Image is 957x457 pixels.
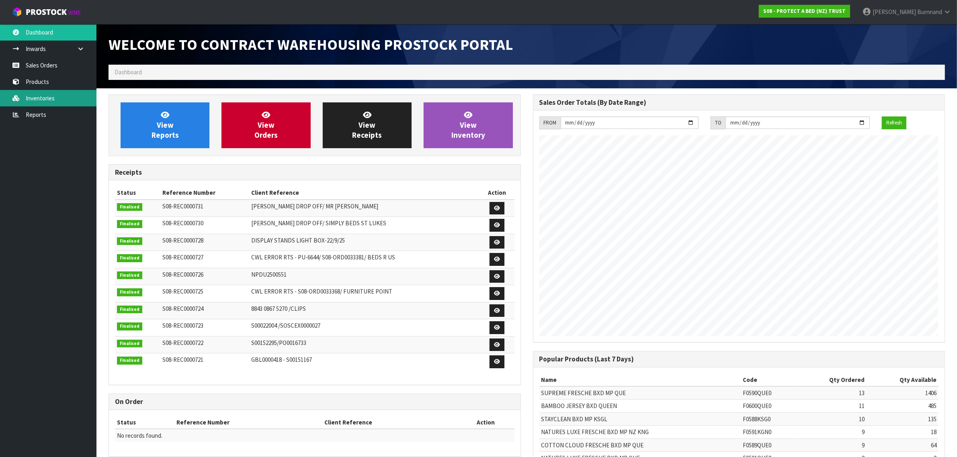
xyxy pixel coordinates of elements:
[152,110,179,140] span: View Reports
[115,398,514,406] h3: On Order
[68,9,81,16] small: WMS
[917,8,942,16] span: Burnnand
[162,305,203,312] span: S08-REC0000724
[323,102,412,148] a: ViewReceipts
[798,373,867,386] th: Qty Ordered
[121,102,209,148] a: ViewReports
[251,219,386,227] span: [PERSON_NAME] DROP OFF/ SIMPLY BEDS ST LUKES
[882,116,906,129] button: Refresh
[251,339,306,347] span: S00152295/PO0016733
[352,110,382,140] span: View Receipts
[249,186,480,199] th: Client Reference
[741,373,798,386] th: Code
[539,99,939,106] h3: Sales Order Totals (By Date Range)
[741,439,798,451] td: F0589QUE0
[115,186,160,199] th: Status
[251,288,392,295] span: CWL ERROR RTS - S08-ORD0033368/ FURNITURE POINT
[798,400,867,412] td: 11
[798,439,867,451] td: 9
[539,426,741,439] td: NATURES LUXE FRESCHE BXD MP NZ KNG
[115,416,174,429] th: Status
[162,219,203,227] span: S08-REC0000730
[117,288,142,296] span: Finalised
[162,202,203,210] span: S08-REC0000731
[117,322,142,331] span: Finalised
[251,271,287,278] span: NPDU2500551
[480,186,514,199] th: Action
[424,102,512,148] a: ViewInventory
[117,357,142,365] span: Finalised
[763,8,846,14] strong: S08 - PROTECT A BED (NZ) TRUST
[254,110,278,140] span: View Orders
[539,412,741,425] td: STAYCLEAN BXD MP KSGL
[160,186,249,199] th: Reference Number
[741,426,798,439] td: F0591KGN0
[867,400,939,412] td: 485
[251,322,320,329] span: S00022004 /SOSCEX0000027
[251,237,345,244] span: DISPLAY STANDS LIGHT BOX-22/9/25
[174,416,322,429] th: Reference Number
[322,416,457,429] th: Client Reference
[26,7,67,17] span: ProStock
[867,386,939,400] td: 1406
[117,306,142,314] span: Finalised
[741,386,798,400] td: F0590QUE0
[873,8,916,16] span: [PERSON_NAME]
[539,373,741,386] th: Name
[798,412,867,425] td: 10
[251,305,306,312] span: 8843 0867 5270 /CLIPS
[741,412,798,425] td: F0588KSG0
[117,203,142,211] span: Finalised
[117,237,142,245] span: Finalised
[12,7,22,17] img: cube-alt.png
[251,202,378,210] span: [PERSON_NAME] DROP OFF/ MR [PERSON_NAME]
[162,322,203,329] span: S08-REC0000723
[798,426,867,439] td: 9
[162,253,203,261] span: S08-REC0000727
[867,439,939,451] td: 64
[741,400,798,412] td: F0600QUE0
[162,237,203,244] span: S08-REC0000728
[867,426,939,439] td: 18
[451,110,485,140] span: View Inventory
[221,102,310,148] a: ViewOrders
[162,288,203,295] span: S08-REC0000725
[117,220,142,228] span: Finalised
[117,271,142,280] span: Finalised
[251,253,395,261] span: CWL ERROR RTS - PU-6644/ S08-ORD0033381/ BEDS R US
[115,68,142,76] span: Dashboard
[867,412,939,425] td: 135
[539,355,939,363] h3: Popular Products (Last 7 Days)
[798,386,867,400] td: 13
[162,339,203,347] span: S08-REC0000722
[117,340,142,348] span: Finalised
[539,116,561,129] div: FROM
[109,35,513,54] span: Welcome to Contract Warehousing ProStock Portal
[457,416,514,429] th: Action
[117,254,142,262] span: Finalised
[251,356,312,363] span: GBL0000418 - S00151167
[539,400,741,412] td: BAMBOO JERSEY BXD QUEEN
[711,116,725,129] div: TO
[162,356,203,363] span: S08-REC0000721
[539,439,741,451] td: COTTON CLOUD FRESCHE BXD MP QUE
[115,429,514,442] td: No records found.
[539,386,741,400] td: SUPREME FRESCHE BXD MP QUE
[115,169,514,176] h3: Receipts
[867,373,939,386] th: Qty Available
[162,271,203,278] span: S08-REC0000726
